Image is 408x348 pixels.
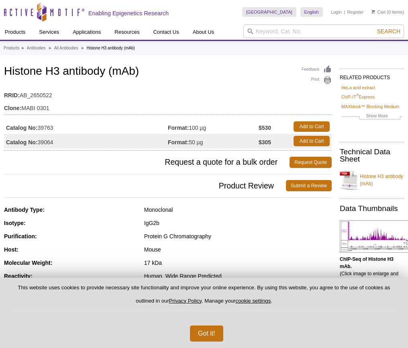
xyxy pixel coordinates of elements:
a: Login [331,9,342,15]
a: Contact Us [148,25,184,40]
a: Request Quote [290,157,332,168]
strong: Clone: [4,104,22,112]
span: Product Review [4,180,286,191]
li: » [49,46,51,50]
h2: Data Thumbnails [340,205,404,212]
a: English [300,7,323,17]
a: Print [302,76,332,85]
strong: Catalog No: [6,139,38,146]
a: Privacy Policy [169,298,202,304]
input: Keyword, Cat. No. [243,25,404,38]
strong: RRID: [4,92,20,99]
strong: Host: [4,246,18,253]
a: Register [347,9,363,15]
td: MABI 0301 [4,100,332,113]
b: ChIP-Seq of Histone H3 mAb. [340,256,394,269]
span: Search [377,28,400,35]
h2: Enabling Epigenetics Research [88,10,169,17]
div: Monoclonal [144,206,332,213]
a: All Antibodies [54,45,78,52]
li: (0 items) [371,7,404,17]
a: Submit a Review [286,180,332,191]
p: This website uses cookies to provide necessary site functionality and improve your online experie... [13,284,395,311]
strong: $305 [259,139,271,146]
div: IgG2b [144,219,332,227]
td: AB_2650522 [4,87,332,100]
a: Add to Cart [294,121,330,132]
span: Request a quote for a bulk order [4,157,290,168]
a: Show More [341,112,402,121]
a: Add to Cart [294,136,330,146]
strong: Isotype: [4,220,26,226]
div: 17 kDa [144,259,332,266]
button: Search [375,28,403,35]
strong: $530 [259,124,271,131]
strong: Catalog No: [6,124,38,131]
strong: Reactivity: [4,273,33,279]
strong: Antibody Type: [4,207,45,213]
td: 39763 [4,119,168,134]
a: Histone H3 antibody (mAb) [340,168,404,192]
strong: Format: [168,124,189,131]
button: Got it! [190,325,223,342]
li: » [81,46,84,50]
a: Feedback [302,65,332,74]
h2: Technical Data Sheet [340,148,404,163]
td: 39064 [4,134,168,148]
h2: RELATED PRODUCTS [340,68,404,83]
p: (Click image to enlarge and see details.) [340,256,404,285]
h1: Histone H3 antibody (mAb) [4,65,332,79]
a: Antibodies [27,45,46,52]
a: ChIP-IT®Express [341,93,375,100]
td: 50 µg [168,134,259,148]
div: Mouse [144,246,332,253]
a: HeLa acid extract [341,84,375,91]
a: Cart [371,9,386,15]
a: MAXblock™ Blocking Medium [341,103,400,110]
a: Resources [110,25,144,40]
li: | [344,7,345,17]
td: 100 µg [168,119,259,134]
a: Services [34,25,64,40]
strong: Molecular Weight: [4,260,52,266]
li: Histone H3 antibody (mAb) [87,46,135,50]
strong: Purification: [4,233,37,240]
li: » [21,46,24,50]
sup: ® [356,94,359,98]
button: cookie settings [235,298,271,304]
div: Protein G Chromatography [144,233,332,240]
strong: Format: [168,139,189,146]
a: [GEOGRAPHIC_DATA] [242,7,296,17]
a: Products [4,45,19,52]
a: About Us [188,25,219,40]
a: Applications [68,25,106,40]
img: Your Cart [371,10,375,14]
div: Human, Wide Range Predicted [144,272,332,280]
